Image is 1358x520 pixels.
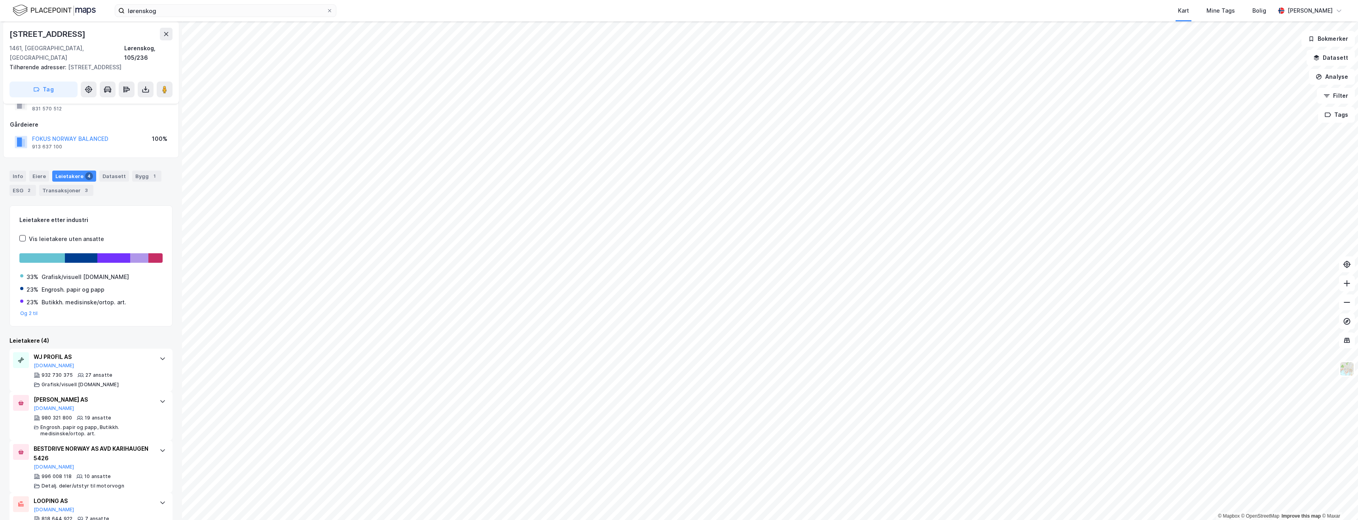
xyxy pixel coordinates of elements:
[29,171,49,182] div: Eiere
[32,106,62,112] div: 831 570 512
[9,336,173,345] div: Leietakere (4)
[1318,482,1358,520] iframe: Chat Widget
[132,171,161,182] div: Bygg
[1178,6,1189,15] div: Kart
[9,82,78,97] button: Tag
[9,63,166,72] div: [STREET_ADDRESS]
[25,186,33,194] div: 2
[1252,6,1266,15] div: Bolig
[85,415,111,421] div: 19 ansatte
[42,298,126,307] div: Butikkh. medisinske/ortop. art.
[27,285,38,294] div: 23%
[9,171,26,182] div: Info
[27,272,38,282] div: 33%
[10,120,172,129] div: Gårdeiere
[99,171,129,182] div: Datasett
[1301,31,1355,47] button: Bokmerker
[42,473,72,480] div: 996 008 118
[52,171,96,182] div: Leietakere
[152,134,167,144] div: 100%
[1317,88,1355,104] button: Filter
[34,362,74,369] button: [DOMAIN_NAME]
[19,215,163,225] div: Leietakere etter industri
[1206,6,1235,15] div: Mine Tags
[1288,6,1333,15] div: [PERSON_NAME]
[1218,513,1240,519] a: Mapbox
[34,405,74,412] button: [DOMAIN_NAME]
[29,234,104,244] div: Vis leietakere uten ansatte
[39,185,93,196] div: Transaksjoner
[42,272,129,282] div: Grafisk/visuell [DOMAIN_NAME]
[13,4,96,17] img: logo.f888ab2527a4732fd821a326f86c7f29.svg
[85,172,93,180] div: 4
[20,310,38,317] button: Og 2 til
[1307,50,1355,66] button: Datasett
[34,395,152,404] div: [PERSON_NAME] AS
[1318,107,1355,123] button: Tags
[34,444,152,463] div: BESTDRIVE NORWAY AS AVD KARIHAUGEN 5426
[1282,513,1321,519] a: Improve this map
[42,381,119,388] div: Grafisk/visuell [DOMAIN_NAME]
[1241,513,1280,519] a: OpenStreetMap
[1309,69,1355,85] button: Analyse
[32,144,62,150] div: 913 637 100
[150,172,158,180] div: 1
[125,5,326,17] input: Søk på adresse, matrikkel, gårdeiere, leietakere eller personer
[85,372,112,378] div: 27 ansatte
[40,424,152,437] div: Engrosh. papir og papp, Butikkh. medisinske/ortop. art.
[34,507,74,513] button: [DOMAIN_NAME]
[34,352,152,362] div: WJ PROFIL AS
[84,473,111,480] div: 10 ansatte
[9,64,68,70] span: Tilhørende adresser:
[9,185,36,196] div: ESG
[27,298,38,307] div: 23%
[9,44,124,63] div: 1461, [GEOGRAPHIC_DATA], [GEOGRAPHIC_DATA]
[124,44,173,63] div: Lørenskog, 105/236
[42,415,72,421] div: 980 321 800
[42,483,124,489] div: Detalj. deler/utstyr til motorvogn
[34,496,152,506] div: LOOPING AS
[42,285,104,294] div: Engrosh. papir og papp
[9,28,87,40] div: [STREET_ADDRESS]
[42,372,73,378] div: 932 730 375
[1339,361,1354,376] img: Z
[82,186,90,194] div: 3
[34,464,74,470] button: [DOMAIN_NAME]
